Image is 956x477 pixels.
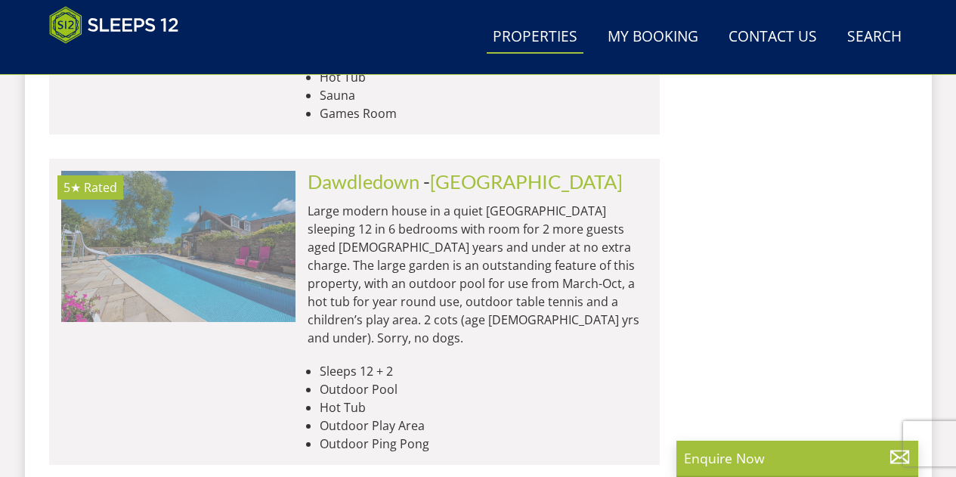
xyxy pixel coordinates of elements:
[308,202,648,347] p: Large modern house in a quiet [GEOGRAPHIC_DATA] sleeping 12 in 6 bedrooms with room for 2 more gu...
[320,362,648,380] li: Sleeps 12 + 2
[320,435,648,453] li: Outdoor Ping Pong
[602,20,704,54] a: My Booking
[49,6,179,44] img: Sleeps 12
[320,417,648,435] li: Outdoor Play Area
[42,53,200,66] iframe: Customer reviews powered by Trustpilot
[61,171,295,322] a: 5★ Rated
[320,68,648,86] li: Hot Tub
[61,171,295,322] img: dawdledown-east-sussex-holiday-home-accommodation-home-sleeps-8.original.jpg
[684,448,911,468] p: Enquire Now
[320,398,648,417] li: Hot Tub
[320,86,648,104] li: Sauna
[423,170,623,193] span: -
[63,179,81,196] span: Dawdledown has a 5 star rating under the Quality in Tourism Scheme
[487,20,583,54] a: Properties
[430,170,623,193] a: [GEOGRAPHIC_DATA]
[722,20,823,54] a: Contact Us
[320,104,648,122] li: Games Room
[841,20,908,54] a: Search
[308,170,419,193] a: Dawdledown
[320,380,648,398] li: Outdoor Pool
[84,179,117,196] span: Rated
